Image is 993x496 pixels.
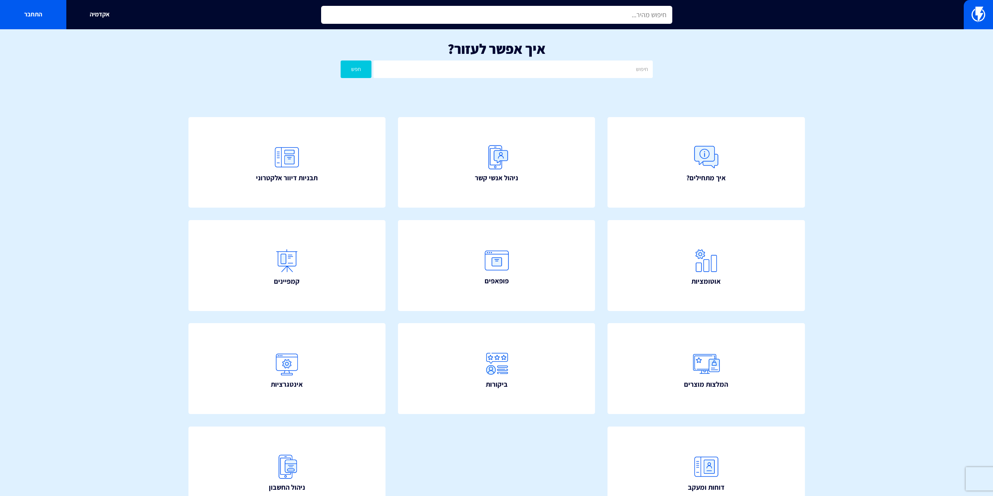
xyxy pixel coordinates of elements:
input: חיפוש מהיר... [321,6,672,24]
a: תבניות דיוור אלקטרוני [188,117,386,208]
a: קמפיינים [188,220,386,311]
span: ניהול החשבון [269,482,305,492]
button: חפש [341,60,372,78]
span: אינטגרציות [271,379,303,389]
a: ניהול אנשי קשר [398,117,595,208]
span: איך מתחילים? [686,173,726,183]
span: פופאפים [485,276,509,286]
span: ביקורות [486,379,508,389]
input: חיפוש [373,60,652,78]
span: תבניות דיוור אלקטרוני [256,173,318,183]
h1: איך אפשר לעזור? [12,41,981,57]
a: אוטומציות [608,220,805,311]
a: ביקורות [398,323,595,414]
a: אינטגרציות [188,323,386,414]
a: פופאפים [398,220,595,311]
span: אוטומציות [691,276,721,286]
span: דוחות ומעקב [688,482,725,492]
span: המלצות מוצרים [684,379,728,389]
span: ניהול אנשי קשר [475,173,518,183]
a: המלצות מוצרים [608,323,805,414]
span: קמפיינים [274,276,300,286]
a: איך מתחילים? [608,117,805,208]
